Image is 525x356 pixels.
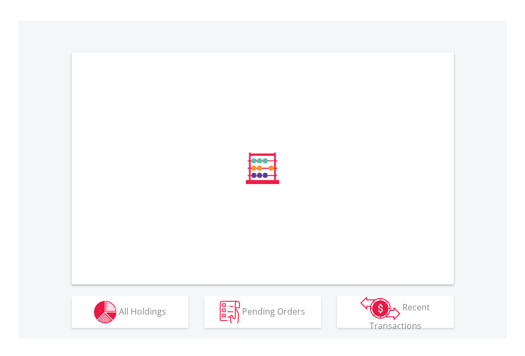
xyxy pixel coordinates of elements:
img: transactions-zar-wht.png [360,297,400,320]
button: Recent Transactions [337,296,454,328]
button: All Holdings [72,296,188,328]
button: Pending Orders [204,296,321,328]
span: Pending Orders [242,305,305,317]
img: holdings-wht.png [94,301,117,324]
img: pending_instructions-wht.png [220,301,240,324]
span: All Holdings [119,305,166,317]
